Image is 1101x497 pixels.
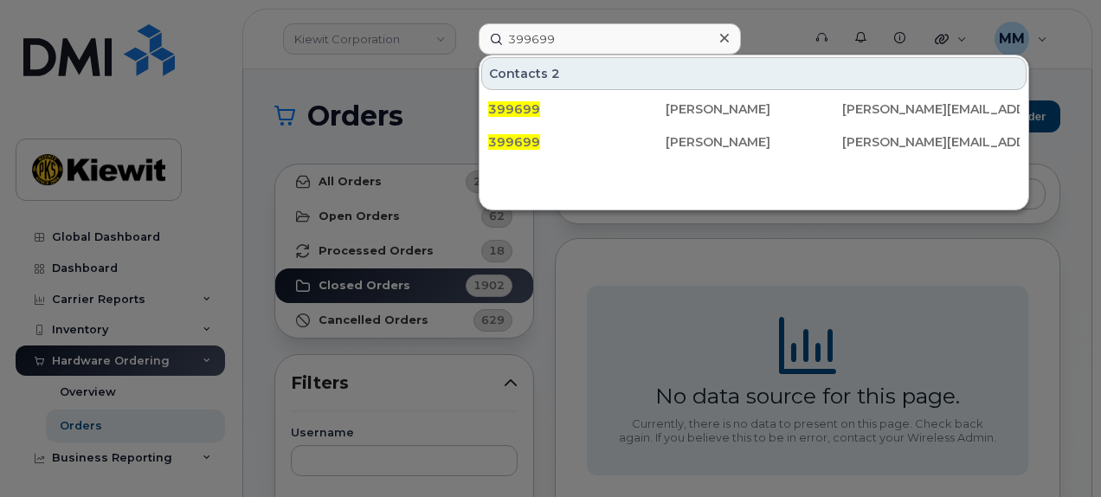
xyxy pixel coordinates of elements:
[666,133,843,151] div: [PERSON_NAME]
[481,94,1027,125] a: 399699[PERSON_NAME][PERSON_NAME][EMAIL_ADDRESS][PERSON_NAME][PERSON_NAME][DOMAIN_NAME]
[481,126,1027,158] a: 399699[PERSON_NAME][PERSON_NAME][EMAIL_ADDRESS][PERSON_NAME][PERSON_NAME][DOMAIN_NAME]
[488,134,540,150] span: 399699
[842,100,1020,118] div: [PERSON_NAME][EMAIL_ADDRESS][PERSON_NAME][PERSON_NAME][DOMAIN_NAME]
[666,100,843,118] div: [PERSON_NAME]
[488,101,540,117] span: 399699
[1026,422,1088,484] iframe: Messenger Launcher
[551,65,560,82] span: 2
[842,133,1020,151] div: [PERSON_NAME][EMAIL_ADDRESS][PERSON_NAME][PERSON_NAME][DOMAIN_NAME]
[481,57,1027,90] div: Contacts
